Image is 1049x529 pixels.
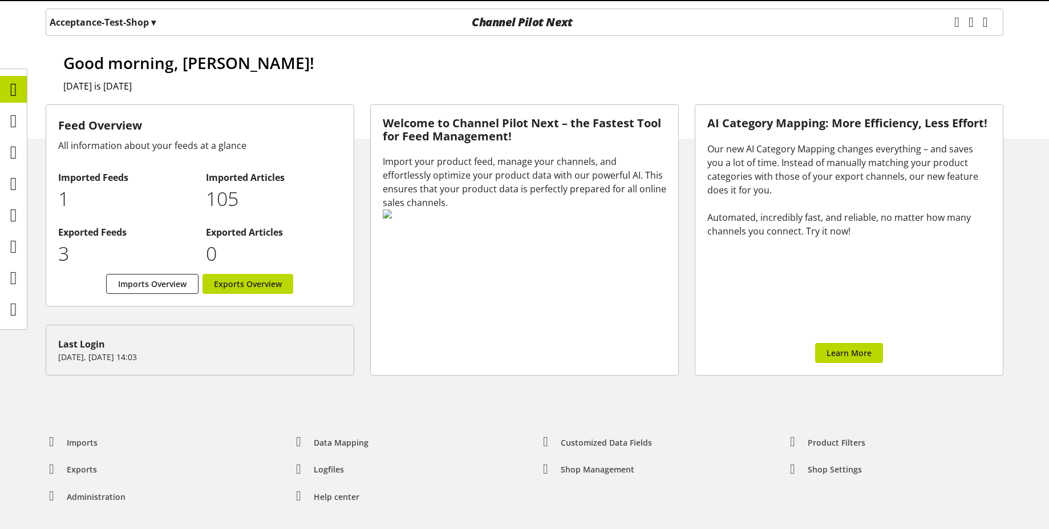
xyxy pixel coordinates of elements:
p: 0 [206,239,342,268]
a: Product Filters [777,434,874,452]
div: Import your product feed, manage your channels, and effortlessly optimize your product data with ... [383,155,666,209]
h3: Welcome to Channel Pilot Next – the Fastest Tool for Feed Management! [383,117,666,143]
h2: Exported Feeds [58,225,194,239]
a: Data Mapping [283,434,378,452]
span: Exports Overview [214,278,282,290]
a: Shop Management [530,461,643,479]
p: Acceptance-Test-Shop [50,15,156,29]
p: 1 [58,184,194,213]
span: Product Filters [808,437,865,449]
img: 78e1b9dcff1e8392d83655fcfc870417.svg [383,209,666,219]
span: Imports [67,437,98,449]
span: Learn More [827,347,872,359]
span: Good morning, [PERSON_NAME]! [63,52,314,74]
span: Data Mapping [314,437,368,449]
a: Administration [37,488,135,506]
span: ▾ [151,16,156,29]
span: Customized Data Fields [561,437,652,449]
a: Customized Data Fields [530,434,661,452]
div: All information about your feeds at a glance [58,139,342,152]
a: Exports Overview [202,274,293,294]
h3: AI Category Mapping: More Efficiency, Less Effort! [707,117,991,130]
span: Logfiles [314,463,344,475]
p: 105 [206,184,342,213]
p: [DATE], [DATE] 14:03 [58,351,342,363]
span: Shop Management [561,463,634,475]
nav: main navigation [46,9,1003,36]
a: Imports Overview [106,274,199,294]
a: Logfiles [283,461,353,479]
div: Our new AI Category Mapping changes everything – and saves you a lot of time. Instead of manually... [707,142,991,238]
a: Learn More [815,343,883,363]
a: Exports [37,461,106,479]
h2: Imported Articles [206,171,342,184]
a: Shop Settings [777,461,871,479]
h2: Imported Feeds [58,171,194,184]
a: Help center [283,488,368,506]
p: 3 [58,239,194,268]
span: Imports Overview [118,278,187,290]
h2: [DATE] is [DATE] [63,79,1003,93]
h2: Exported Articles [206,225,342,239]
span: Administration [67,491,125,503]
a: Imports [37,434,107,452]
div: Last Login [58,337,342,351]
span: Shop Settings [808,463,862,475]
h3: Feed Overview [58,117,342,134]
span: Help center [314,491,359,503]
span: Exports [67,463,97,475]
